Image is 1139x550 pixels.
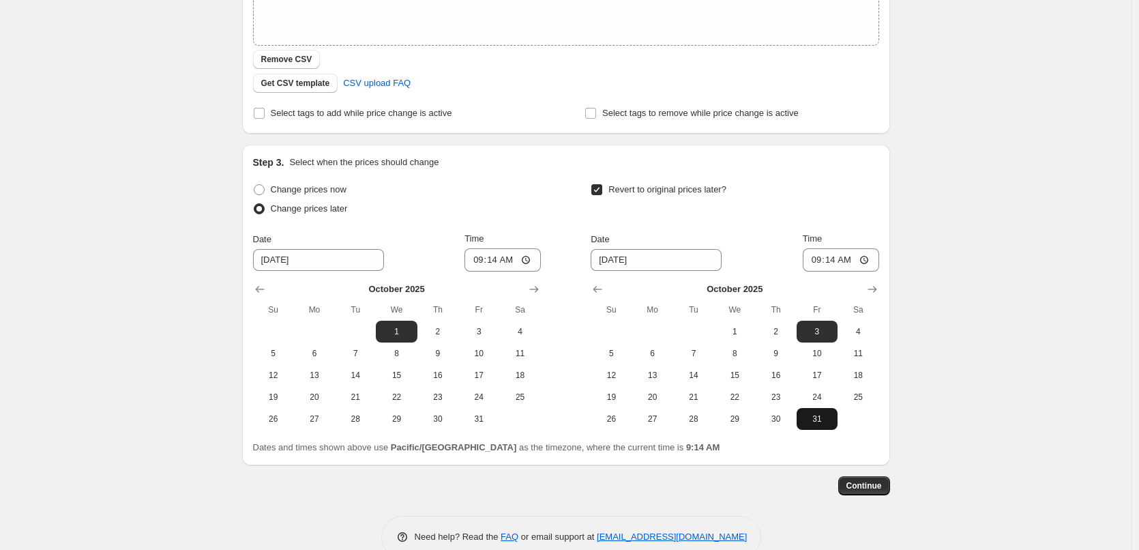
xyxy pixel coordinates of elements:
[755,408,796,430] button: Thursday October 30 2025
[803,248,879,272] input: 12:00
[755,386,796,408] button: Thursday October 23 2025
[802,348,832,359] span: 10
[499,343,540,364] button: Saturday October 11 2025
[458,321,499,343] button: Friday October 3 2025
[464,414,494,424] span: 31
[340,392,370,403] span: 21
[458,386,499,408] button: Friday October 24 2025
[464,233,484,244] span: Time
[638,370,668,381] span: 13
[596,348,626,359] span: 5
[335,72,419,94] a: CSV upload FAQ
[760,370,790,381] span: 16
[423,348,453,359] span: 9
[797,343,838,364] button: Friday October 10 2025
[343,76,411,90] span: CSV upload FAQ
[714,408,755,430] button: Wednesday October 29 2025
[596,392,626,403] span: 19
[679,392,709,403] span: 21
[253,234,271,244] span: Date
[838,321,878,343] button: Saturday October 4 2025
[294,386,335,408] button: Monday October 20 2025
[258,304,289,315] span: Su
[802,392,832,403] span: 24
[335,386,376,408] button: Tuesday October 21 2025
[417,321,458,343] button: Thursday October 2 2025
[686,442,720,452] b: 9:14 AM
[679,304,709,315] span: Tu
[258,370,289,381] span: 12
[505,392,535,403] span: 25
[638,348,668,359] span: 6
[253,156,284,169] h2: Step 3.
[591,408,632,430] button: Sunday October 26 2025
[381,370,411,381] span: 15
[760,392,790,403] span: 23
[335,408,376,430] button: Tuesday October 28 2025
[499,386,540,408] button: Saturday October 25 2025
[423,414,453,424] span: 30
[335,364,376,386] button: Tuesday October 14 2025
[250,280,269,299] button: Show previous month, September 2025
[797,408,838,430] button: Friday October 31 2025
[253,386,294,408] button: Sunday October 19 2025
[417,343,458,364] button: Thursday October 9 2025
[755,364,796,386] button: Thursday October 16 2025
[499,364,540,386] button: Saturday October 18 2025
[253,74,338,93] button: Get CSV template
[760,304,790,315] span: Th
[505,326,535,337] span: 4
[294,343,335,364] button: Monday October 6 2025
[271,108,452,118] span: Select tags to add while price change is active
[271,184,346,194] span: Change prices now
[381,304,411,315] span: We
[797,321,838,343] button: Friday October 3 2025
[632,364,673,386] button: Monday October 13 2025
[720,304,750,315] span: We
[376,299,417,321] th: Wednesday
[843,392,873,403] span: 25
[335,343,376,364] button: Tuesday October 7 2025
[423,326,453,337] span: 2
[417,386,458,408] button: Thursday October 23 2025
[760,414,790,424] span: 30
[464,304,494,315] span: Fr
[802,370,832,381] span: 17
[720,326,750,337] span: 1
[838,364,878,386] button: Saturday October 18 2025
[391,442,516,452] b: Pacific/[GEOGRAPHIC_DATA]
[588,280,607,299] button: Show previous month, September 2025
[294,299,335,321] th: Monday
[253,343,294,364] button: Sunday October 5 2025
[638,304,668,315] span: Mo
[632,408,673,430] button: Monday October 27 2025
[458,299,499,321] th: Friday
[803,233,822,244] span: Time
[458,364,499,386] button: Friday October 17 2025
[679,348,709,359] span: 7
[838,343,878,364] button: Saturday October 11 2025
[376,408,417,430] button: Wednesday October 29 2025
[464,392,494,403] span: 24
[863,280,882,299] button: Show next month, November 2025
[632,343,673,364] button: Monday October 6 2025
[458,343,499,364] button: Friday October 10 2025
[673,386,714,408] button: Tuesday October 21 2025
[253,50,321,69] button: Remove CSV
[381,348,411,359] span: 8
[591,299,632,321] th: Sunday
[596,304,626,315] span: Su
[376,386,417,408] button: Wednesday October 22 2025
[591,234,609,244] span: Date
[846,480,882,491] span: Continue
[376,364,417,386] button: Wednesday October 15 2025
[505,348,535,359] span: 11
[464,348,494,359] span: 10
[760,326,790,337] span: 2
[596,414,626,424] span: 26
[714,343,755,364] button: Wednesday October 8 2025
[797,364,838,386] button: Friday October 17 2025
[340,370,370,381] span: 14
[679,370,709,381] span: 14
[340,304,370,315] span: Tu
